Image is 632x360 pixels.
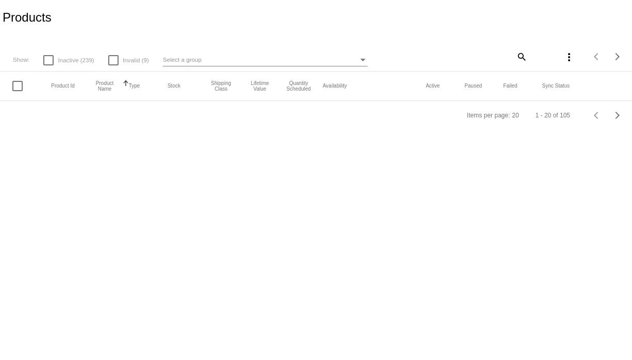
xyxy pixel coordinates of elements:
[563,51,575,63] mat-icon: more_vert
[58,54,94,66] span: Inactive (239)
[90,80,119,92] button: Change sorting for ProductName
[607,105,628,126] button: Next page
[3,10,52,25] h2: Products
[515,48,527,64] mat-icon: search
[467,112,510,119] div: Items per page:
[123,54,149,66] span: Invalid (9)
[542,83,570,89] button: Change sorting for ValidationErrorCode
[587,105,607,126] button: Previous page
[206,80,236,92] button: Change sorting for ShippingClass
[245,80,274,92] button: Change sorting for LifetimeValue
[512,112,519,119] div: 20
[536,112,570,119] div: 1 - 20 of 105
[464,83,482,89] button: Change sorting for TotalQuantityScheduledPaused
[426,83,440,89] button: Change sorting for TotalQuantityScheduledActive
[284,80,313,92] button: Change sorting for QuantityScheduled
[323,83,426,89] mat-header-cell: Availability
[607,46,628,67] button: Next page
[51,83,75,89] button: Change sorting for ExternalId
[129,83,140,89] button: Change sorting for ProductType
[503,83,517,89] button: Change sorting for TotalQuantityFailed
[163,56,202,63] span: Select a group
[587,46,607,67] button: Previous page
[168,83,180,89] button: Change sorting for StockLevel
[163,54,368,66] mat-select: Select a group
[13,56,29,63] span: Show:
